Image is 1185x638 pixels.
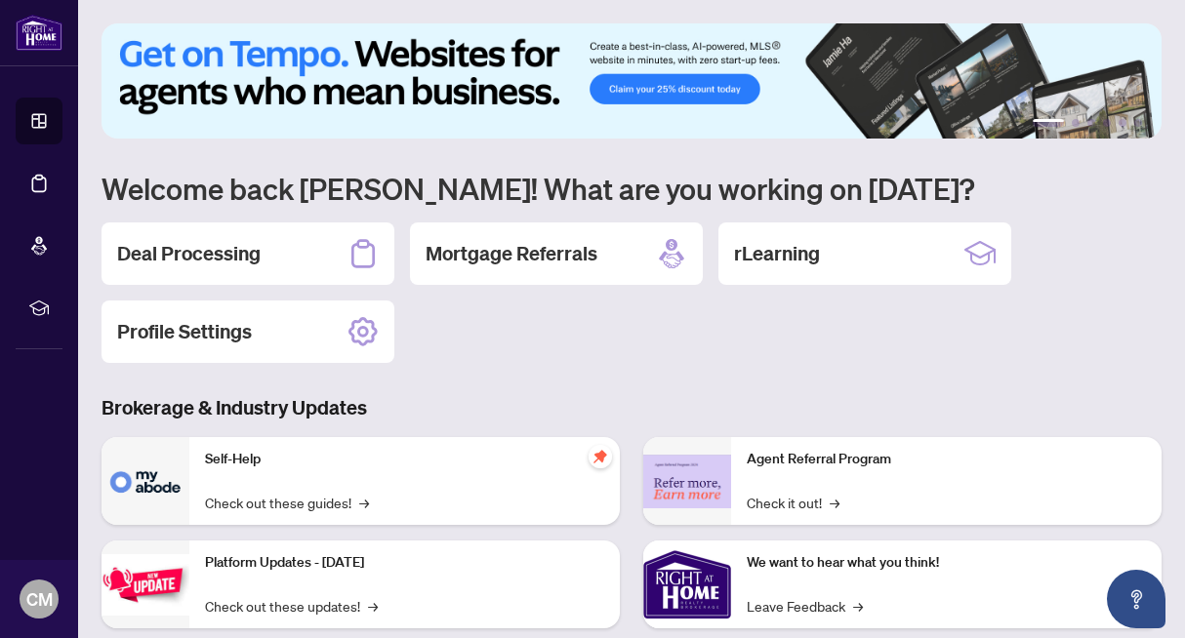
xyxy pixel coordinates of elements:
[205,552,604,574] p: Platform Updates - [DATE]
[359,492,369,513] span: →
[747,492,839,513] a: Check it out!→
[1107,570,1165,628] button: Open asap
[747,449,1146,470] p: Agent Referral Program
[853,595,863,617] span: →
[102,170,1162,207] h1: Welcome back [PERSON_NAME]! What are you working on [DATE]?
[205,595,378,617] a: Check out these updates!→
[1103,119,1111,127] button: 4
[102,23,1162,139] img: Slide 0
[1033,119,1064,127] button: 1
[643,455,731,508] img: Agent Referral Program
[1087,119,1095,127] button: 3
[643,540,731,628] img: We want to hear what you think!
[1072,119,1080,127] button: 2
[117,240,261,267] h2: Deal Processing
[426,240,597,267] h2: Mortgage Referrals
[830,492,839,513] span: →
[26,585,53,613] span: CM
[589,445,612,468] span: pushpin
[102,554,189,616] img: Platform Updates - July 21, 2025
[205,492,369,513] a: Check out these guides!→
[102,394,1162,421] h3: Brokerage & Industry Updates
[117,318,252,345] h2: Profile Settings
[747,552,1146,574] p: We want to hear what you think!
[102,437,189,525] img: Self-Help
[1134,119,1142,127] button: 6
[1119,119,1126,127] button: 5
[747,595,863,617] a: Leave Feedback→
[16,15,62,51] img: logo
[734,240,820,267] h2: rLearning
[368,595,378,617] span: →
[205,449,604,470] p: Self-Help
